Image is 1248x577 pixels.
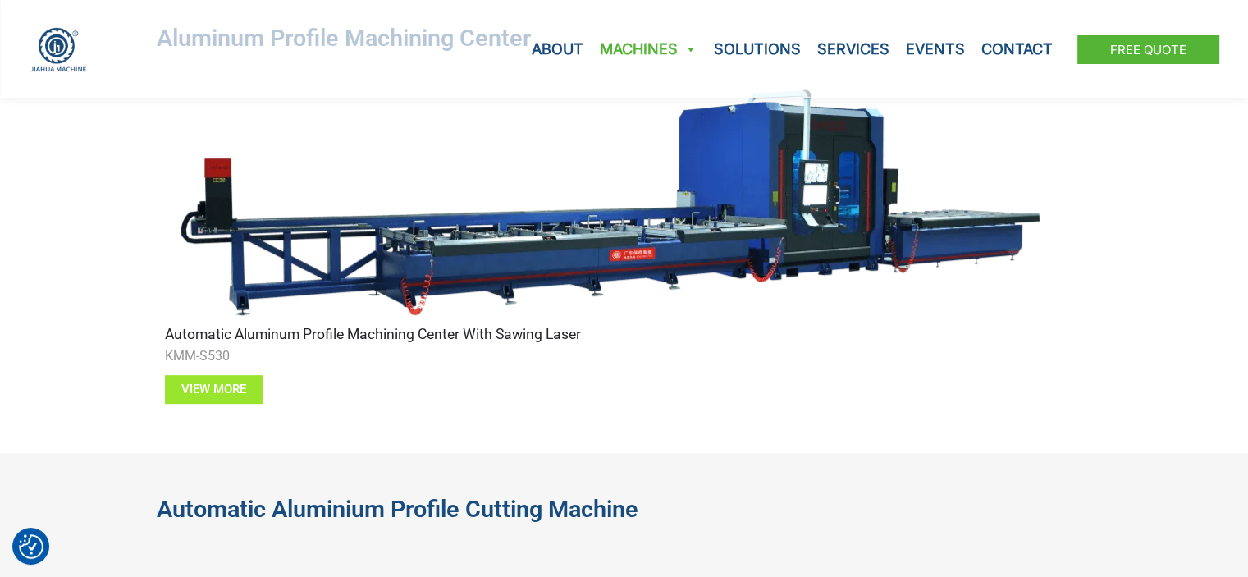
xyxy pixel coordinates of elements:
[19,534,43,559] img: Revisit consent button
[181,383,246,396] span: View more
[157,494,1092,524] h2: automatic aluminium profile cutting machine
[165,375,263,404] a: View more
[30,27,88,72] img: JH Aluminium Window & Door Processing Machines
[165,79,1051,325] img: Aluminum Profile Cutting Machine 1
[19,534,43,559] button: Consent Preferences
[1077,35,1219,64] a: Free Quote
[165,344,1084,369] p: KMM-S530
[165,325,1084,344] h3: Automatic Aluminum Profile Machining Center with Sawing Laser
